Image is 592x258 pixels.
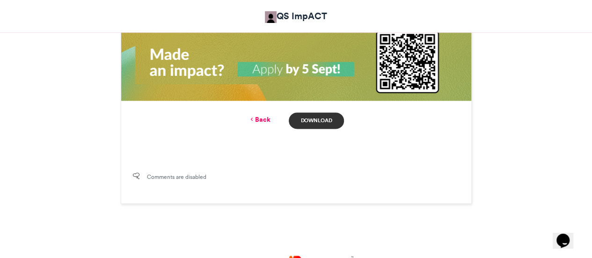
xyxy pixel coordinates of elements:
[553,221,583,249] iframe: chat widget
[248,115,270,125] a: Back
[289,112,344,129] a: Download
[147,173,206,181] span: Comments are disabled
[265,11,277,23] img: QS ImpACT QS ImpACT
[265,9,327,23] a: QS ImpACT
